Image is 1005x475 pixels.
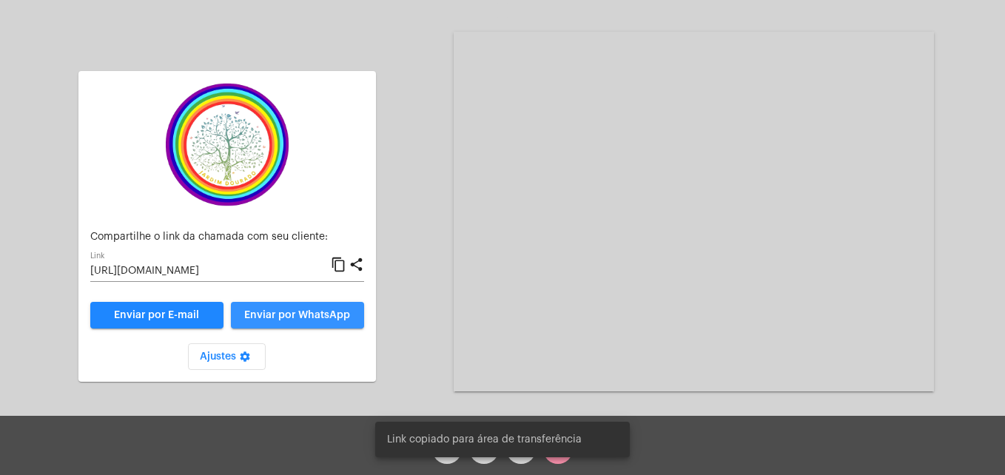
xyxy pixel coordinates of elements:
button: Enviar por WhatsApp [231,302,364,329]
span: Enviar por WhatsApp [244,310,350,320]
img: c337f8d0-2252-6d55-8527-ab50248c0d14.png [153,83,301,206]
button: Ajustes [188,343,266,370]
span: Link copiado para área de transferência [387,432,582,447]
mat-icon: settings [236,351,254,368]
p: Compartilhe o link da chamada com seu cliente: [90,232,364,243]
a: Enviar por E-mail [90,302,223,329]
mat-icon: content_copy [331,256,346,274]
span: Enviar por E-mail [114,310,199,320]
mat-icon: share [349,256,364,274]
span: Ajustes [200,351,254,362]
